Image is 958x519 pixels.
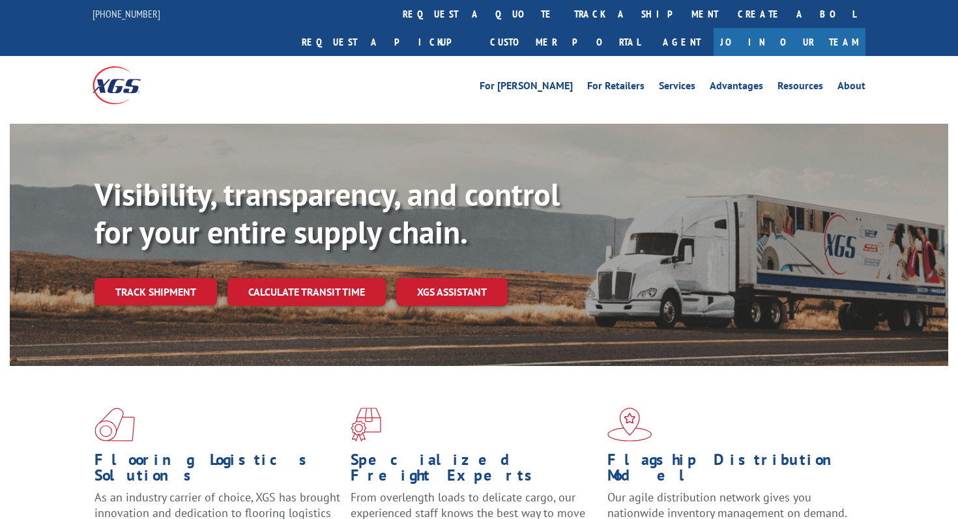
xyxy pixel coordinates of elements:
[94,408,135,442] img: xgs-icon-total-supply-chain-intelligence-red
[650,28,714,56] a: Agent
[480,28,650,56] a: Customer Portal
[714,28,865,56] a: Join Our Team
[351,408,381,442] img: xgs-icon-focused-on-flooring-red
[292,28,480,56] a: Request a pickup
[607,408,652,442] img: xgs-icon-flagship-distribution-model-red
[480,81,573,95] a: For [PERSON_NAME]
[93,7,160,20] a: [PHONE_NUMBER]
[837,81,865,95] a: About
[607,452,854,490] h1: Flagship Distribution Model
[659,81,695,95] a: Services
[710,81,763,95] a: Advantages
[777,81,823,95] a: Resources
[396,278,508,306] a: XGS ASSISTANT
[351,452,597,490] h1: Specialized Freight Experts
[227,278,386,306] a: Calculate transit time
[94,278,217,305] a: Track shipment
[94,452,341,490] h1: Flooring Logistics Solutions
[94,174,560,252] b: Visibility, transparency, and control for your entire supply chain.
[587,81,645,95] a: For Retailers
